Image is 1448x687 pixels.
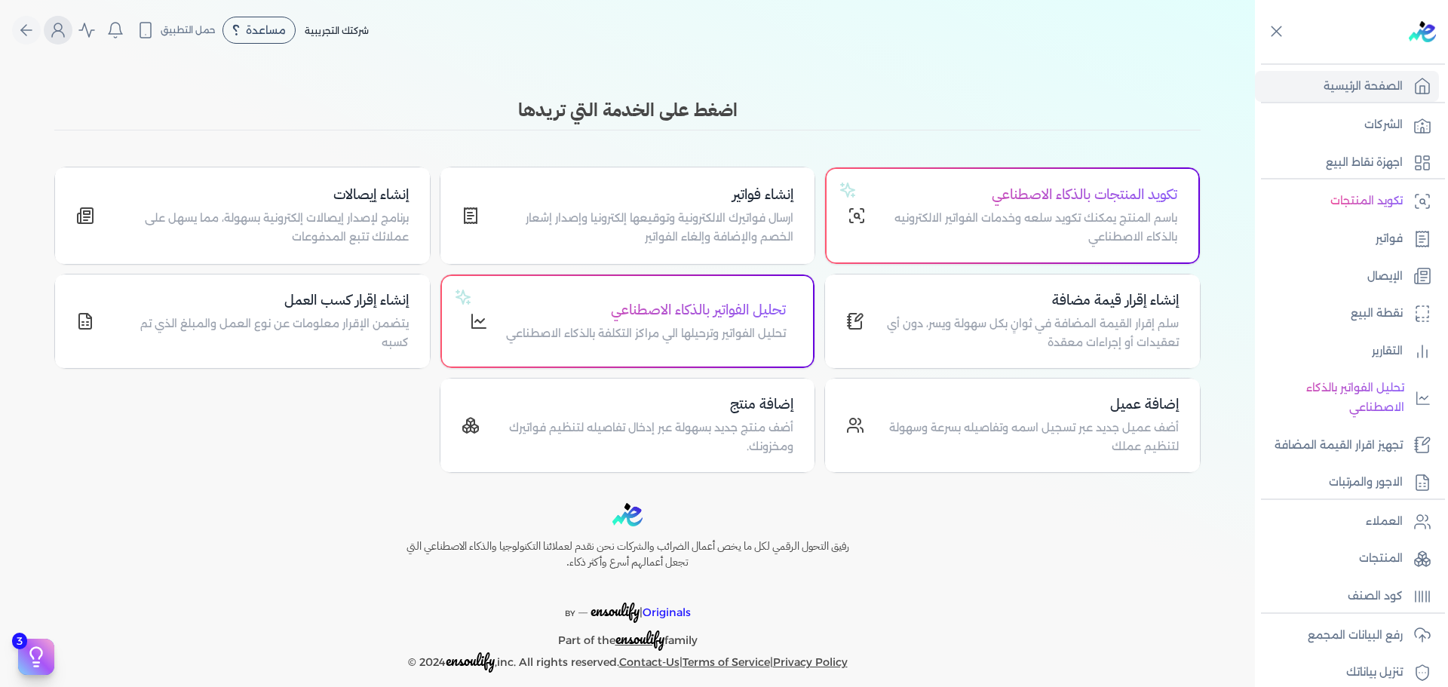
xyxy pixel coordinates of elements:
p: | [374,583,881,624]
p: باسم المنتج يمكنك تكويد سلعه وخدمات الفواتير الالكترونيه بالذكاء الاصطناعي [884,209,1177,247]
span: Originals [643,606,691,619]
a: إنشاء إقرار قيمة مضافةسلم إقرار القيمة المضافة في ثوانٍ بكل سهولة ويسر، دون أي تعقيدات أو إجراءات... [824,274,1201,369]
span: BY [565,609,575,618]
a: الشركات [1255,109,1439,141]
p: اجهزة نقاط البيع [1326,153,1403,173]
p: الاجور والمرتبات [1329,473,1403,492]
h4: إضافة منتج [498,394,794,416]
a: رفع البيانات المجمع [1255,620,1439,652]
span: شركتك التجريبية [305,25,369,36]
img: logo [612,503,643,526]
p: تجهيز اقرار القيمة المضافة [1275,436,1403,455]
a: Terms of Service [683,655,770,669]
p: التقارير [1372,342,1403,361]
h4: تكويد المنتجات بالذكاء الاصطناعي [884,184,1177,206]
h4: إنشاء فواتير [498,184,794,206]
p: الإيصال [1367,267,1403,287]
p: العملاء [1366,512,1403,532]
h4: إضافة عميل [882,394,1179,416]
p: أضف منتج جديد بسهولة عبر إدخال تفاصيله لتنظيم فواتيرك ومخزونك. [498,419,794,457]
h4: إنشاء إقرار قيمة مضافة [882,290,1179,311]
p: تحليل الفواتير وترحيلها الي مراكز التكلفة بالذكاء الاصطناعي [506,324,786,344]
a: المنتجات [1255,543,1439,575]
a: تحليل الفواتير بالذكاء الاصطناعي [1255,373,1439,423]
a: تجهيز اقرار القيمة المضافة [1255,430,1439,462]
a: كود الصنف [1255,581,1439,612]
a: اجهزة نقاط البيع [1255,147,1439,179]
p: برنامج لإصدار إيصالات إلكترونية بسهولة، مما يسهل على عملائك تتبع المدفوعات [112,209,409,247]
p: أضف عميل جديد عبر تسجيل اسمه وتفاصيله بسرعة وسهولة لتنظيم عملك [882,419,1179,457]
a: إضافة عميلأضف عميل جديد عبر تسجيل اسمه وتفاصيله بسرعة وسهولة لتنظيم عملك [824,378,1201,473]
p: الصفحة الرئيسية [1324,77,1403,97]
span: 3 [12,633,27,649]
a: تكويد المنتجات بالذكاء الاصطناعيباسم المنتج يمكنك تكويد سلعه وخدمات الفواتير الالكترونيه بالذكاء ... [824,167,1201,265]
h3: اضغط على الخدمة التي تريدها [54,97,1201,124]
a: ensoulify [615,633,664,647]
a: إنشاء فواتيرارسال فواتيرك الالكترونية وتوقيعها إلكترونيا وإصدار إشعار الخصم والإضافة وإلغاء الفواتير [440,167,816,265]
span: حمل التطبيق [161,23,216,37]
sup: __ [578,604,587,614]
p: تكويد المنتجات [1330,192,1403,211]
p: يتضمن الإقرار معلومات عن نوع العمل والمبلغ الذي تم كسبه [112,314,409,353]
p: المنتجات [1359,549,1403,569]
a: تكويد المنتجات [1255,186,1439,217]
a: الصفحة الرئيسية [1255,71,1439,103]
span: ensoulify [615,627,664,650]
a: إضافة منتجأضف منتج جديد بسهولة عبر إدخال تفاصيله لتنظيم فواتيرك ومخزونك. [440,378,816,473]
p: © 2024 ,inc. All rights reserved. | | [374,651,881,673]
p: رفع البيانات المجمع [1308,626,1403,646]
a: إنشاء إقرار كسب العمليتضمن الإقرار معلومات عن نوع العمل والمبلغ الذي تم كسبه [54,274,431,369]
a: نقطة البيع [1255,298,1439,330]
a: التقارير [1255,336,1439,367]
span: ensoulify [591,599,640,622]
span: ensoulify [446,649,495,672]
p: سلم إقرار القيمة المضافة في ثوانٍ بكل سهولة ويسر، دون أي تعقيدات أو إجراءات معقدة [882,314,1179,353]
a: الاجور والمرتبات [1255,467,1439,498]
p: كود الصنف [1348,587,1403,606]
h6: رفيق التحول الرقمي لكل ما يخص أعمال الضرائب والشركات نحن نقدم لعملائنا التكنولوجيا والذكاء الاصطن... [374,538,881,571]
p: ارسال فواتيرك الالكترونية وتوقيعها إلكترونيا وإصدار إشعار الخصم والإضافة وإلغاء الفواتير [498,209,794,247]
h4: إنشاء إيصالات [112,184,409,206]
p: Part of the family [374,623,881,651]
a: Contact-Us [619,655,680,669]
button: حمل التطبيق [133,17,219,43]
p: نقطة البيع [1351,304,1403,324]
h4: تحليل الفواتير بالذكاء الاصطناعي [506,299,786,321]
p: الشركات [1364,115,1403,135]
button: 3 [18,639,54,675]
p: تحليل الفواتير بالذكاء الاصطناعي [1262,379,1404,417]
img: logo [1409,21,1436,42]
p: فواتير [1376,229,1403,249]
a: الإيصال [1255,261,1439,293]
span: مساعدة [246,25,286,35]
a: العملاء [1255,506,1439,538]
a: إنشاء إيصالاتبرنامج لإصدار إيصالات إلكترونية بسهولة، مما يسهل على عملائك تتبع المدفوعات [54,167,431,265]
a: تحليل الفواتير بالذكاء الاصطناعيتحليل الفواتير وترحيلها الي مراكز التكلفة بالذكاء الاصطناعي [440,274,816,369]
p: تنزيل بياناتك [1346,663,1403,682]
h4: إنشاء إقرار كسب العمل [112,290,409,311]
div: مساعدة [222,17,296,44]
a: Privacy Policy [773,655,848,669]
a: فواتير [1255,223,1439,255]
